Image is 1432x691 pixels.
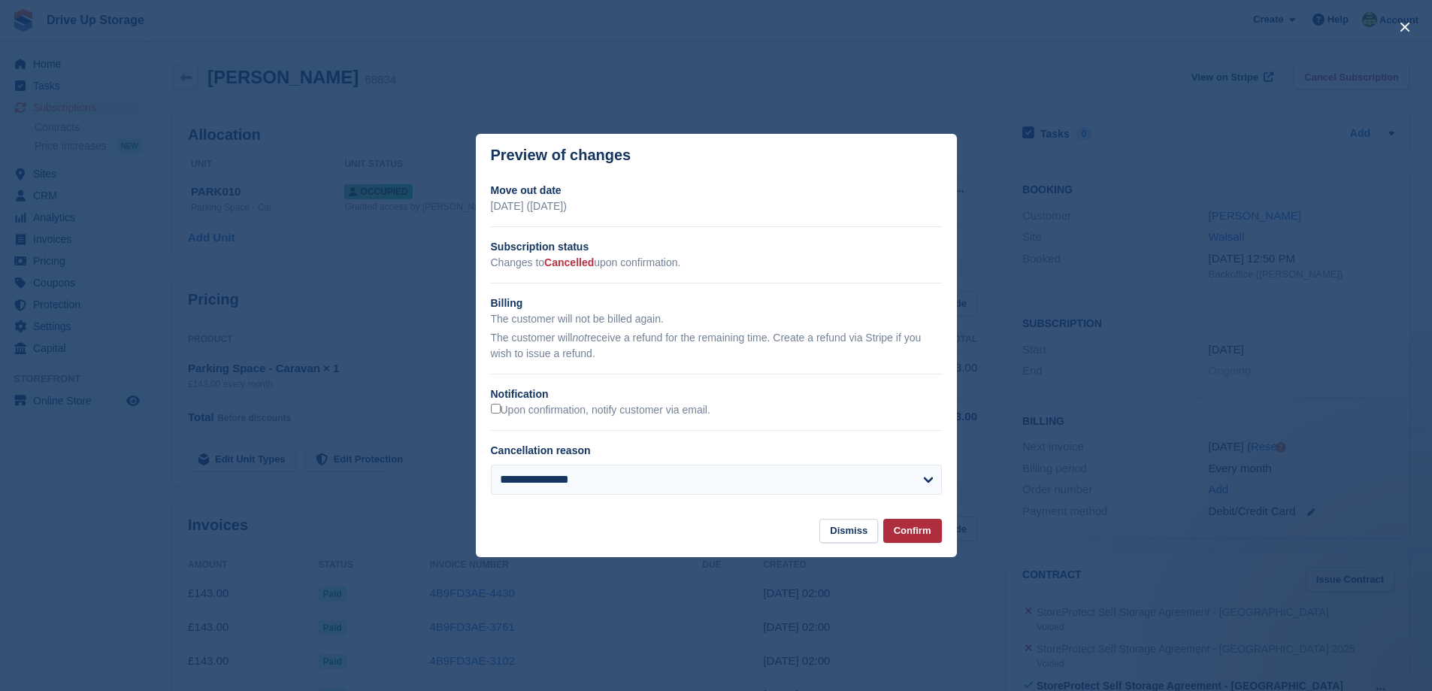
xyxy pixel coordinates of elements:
p: Preview of changes [491,147,631,164]
label: Upon confirmation, notify customer via email. [491,404,710,417]
label: Cancellation reason [491,444,591,456]
p: Changes to upon confirmation. [491,255,942,271]
h2: Billing [491,295,942,311]
h2: Move out date [491,183,942,199]
button: Dismiss [819,519,878,544]
p: The customer will not be billed again. [491,311,942,327]
h2: Notification [491,386,942,402]
span: Cancelled [544,256,594,268]
em: not [572,332,586,344]
button: Confirm [883,519,942,544]
input: Upon confirmation, notify customer via email. [491,404,501,414]
h2: Subscription status [491,239,942,255]
p: The customer will receive a refund for the remaining time. Create a refund via Stripe if you wish... [491,330,942,362]
p: [DATE] ([DATE]) [491,199,942,214]
button: close [1393,15,1417,39]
